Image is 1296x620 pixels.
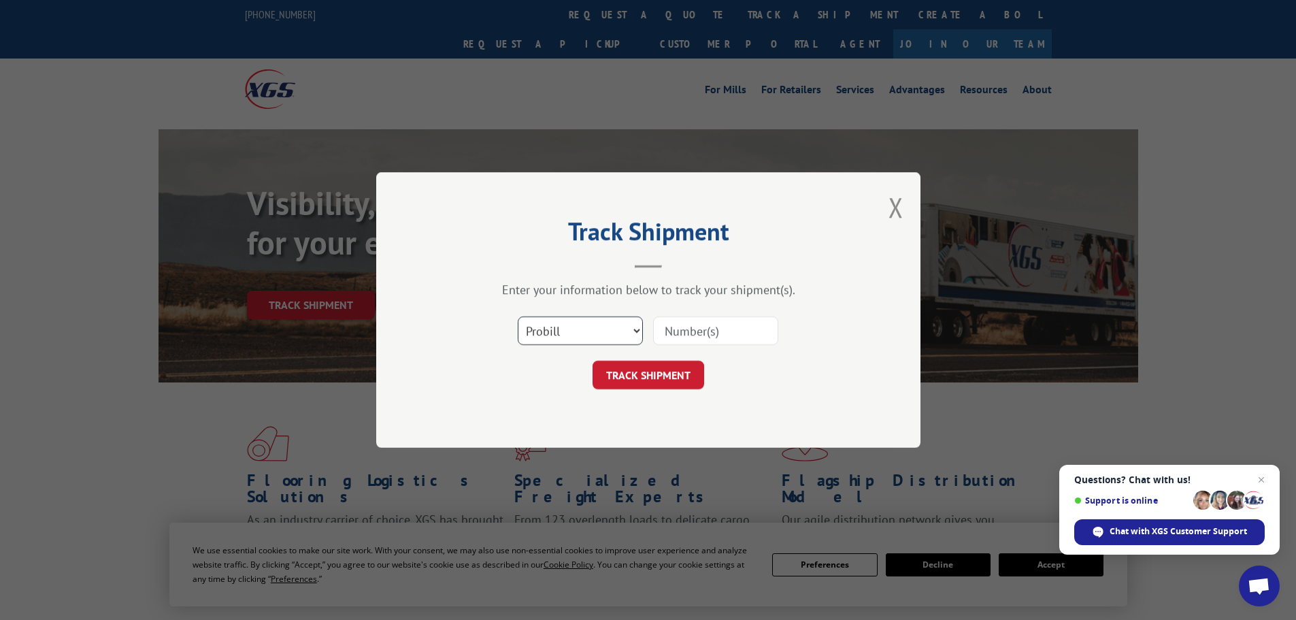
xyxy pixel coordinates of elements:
[888,189,903,225] button: Close modal
[1110,525,1247,538] span: Chat with XGS Customer Support
[1074,519,1265,545] div: Chat with XGS Customer Support
[444,222,852,248] h2: Track Shipment
[653,316,778,345] input: Number(s)
[593,361,704,389] button: TRACK SHIPMENT
[1074,495,1189,506] span: Support is online
[1253,472,1269,488] span: Close chat
[1074,474,1265,485] span: Questions? Chat with us!
[1239,566,1280,606] div: Open chat
[444,282,852,297] div: Enter your information below to track your shipment(s).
